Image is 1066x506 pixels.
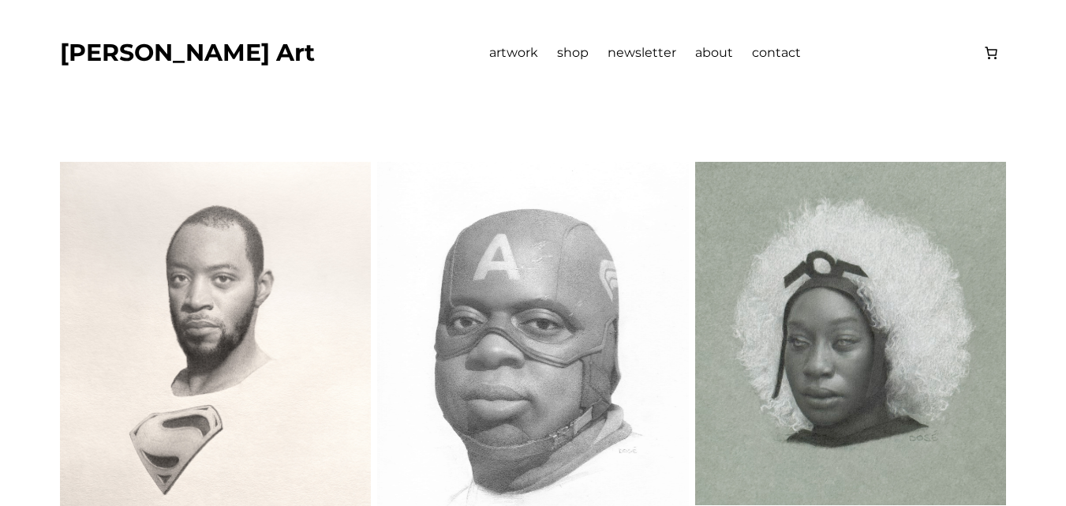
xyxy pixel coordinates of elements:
[557,43,589,63] a: shop
[60,38,315,67] a: [PERSON_NAME] Art
[608,45,676,60] span: newsletter
[975,37,1007,69] button: 0 items in cart, total price of $0.00
[489,43,801,63] nav: Navigation
[695,45,733,60] span: about
[752,43,801,63] a: contact
[489,43,538,63] a: artwork
[489,45,538,60] span: artwork
[752,45,801,60] span: contact
[695,43,733,63] a: about
[608,43,676,63] a: newsletter
[557,45,589,60] span: shop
